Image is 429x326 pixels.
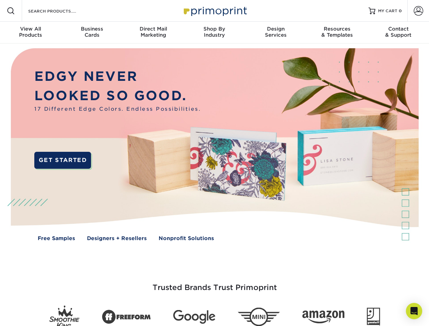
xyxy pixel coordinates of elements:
div: Cards [61,26,122,38]
a: Direct MailMarketing [123,22,184,43]
img: Primoprint [181,3,249,18]
h3: Trusted Brands Trust Primoprint [16,267,413,300]
span: Design [245,26,306,32]
span: Shop By [184,26,245,32]
img: Amazon [302,311,344,324]
p: EDGY NEVER [34,67,201,86]
div: Open Intercom Messenger [406,303,422,319]
a: DesignServices [245,22,306,43]
a: BusinessCards [61,22,122,43]
input: SEARCH PRODUCTS..... [28,7,94,15]
div: Marketing [123,26,184,38]
span: MY CART [378,8,397,14]
a: Shop ByIndustry [184,22,245,43]
a: GET STARTED [34,152,91,169]
a: Nonprofit Solutions [159,235,214,242]
div: Industry [184,26,245,38]
span: Contact [368,26,429,32]
a: Contact& Support [368,22,429,43]
a: Resources& Templates [306,22,368,43]
div: & Support [368,26,429,38]
span: Direct Mail [123,26,184,32]
span: 0 [399,8,402,13]
span: Business [61,26,122,32]
img: Google [173,310,215,324]
img: Goodwill [367,308,380,326]
p: LOOKED SO GOOD. [34,86,201,106]
span: 17 Different Edge Colors. Endless Possibilities. [34,105,201,113]
a: Designers + Resellers [87,235,147,242]
div: & Templates [306,26,368,38]
div: Services [245,26,306,38]
span: Resources [306,26,368,32]
a: Free Samples [38,235,75,242]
